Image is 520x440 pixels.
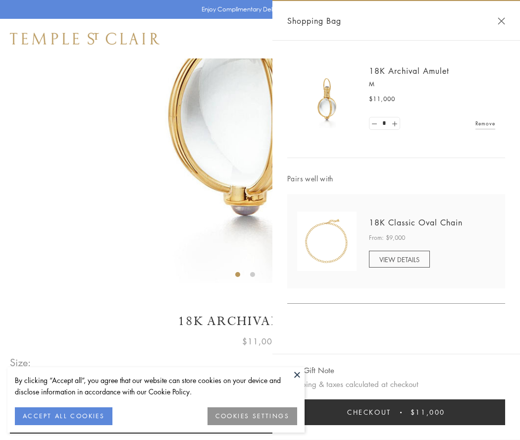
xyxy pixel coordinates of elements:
[242,335,278,348] span: $11,000
[202,4,314,14] p: Enjoy Complimentary Delivery & Returns
[411,407,445,418] span: $11,000
[287,364,334,377] button: Add Gift Note
[369,233,405,243] span: From: $9,000
[10,313,510,330] h1: 18K Archival Amulet
[287,14,341,27] span: Shopping Bag
[369,94,395,104] span: $11,000
[369,79,495,89] p: M
[297,212,357,271] img: N88865-OV18
[287,399,505,425] button: Checkout $11,000
[389,117,399,130] a: Set quantity to 2
[498,17,505,25] button: Close Shopping Bag
[475,118,495,129] a: Remove
[379,255,419,264] span: VIEW DETAILS
[10,354,32,371] span: Size:
[15,375,297,397] div: By clicking “Accept all”, you agree that our website can store cookies on your device and disclos...
[369,217,463,228] a: 18K Classic Oval Chain
[297,69,357,129] img: 18K Archival Amulet
[369,117,379,130] a: Set quantity to 0
[369,65,449,76] a: 18K Archival Amulet
[287,173,505,184] span: Pairs well with
[287,378,505,390] p: Shipping & taxes calculated at checkout
[347,407,391,418] span: Checkout
[208,407,297,425] button: COOKIES SETTINGS
[10,33,159,45] img: Temple St. Clair
[369,251,430,268] a: VIEW DETAILS
[15,407,112,425] button: ACCEPT ALL COOKIES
